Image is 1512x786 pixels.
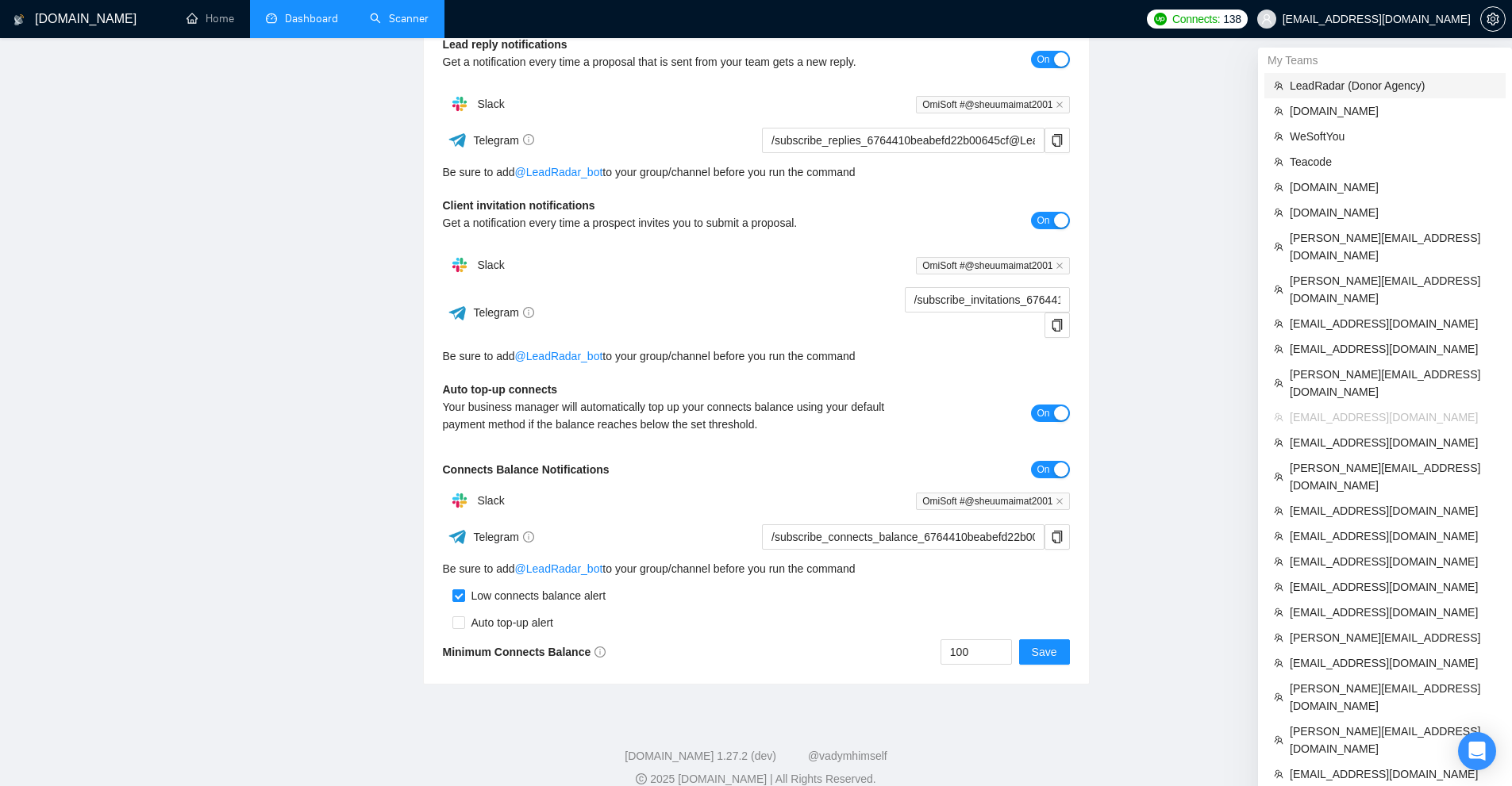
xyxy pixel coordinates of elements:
[1290,765,1496,783] span: [EMAIL_ADDRESS][DOMAIN_NAME]
[1290,229,1496,264] span: [PERSON_NAME][EMAIL_ADDRESS][DOMAIN_NAME]
[473,531,534,543] span: Telegram
[1481,13,1505,25] span: setting
[1037,461,1049,478] span: On
[1274,472,1283,481] span: team
[473,134,534,147] span: Telegram
[477,259,504,271] span: Slack
[1290,578,1496,596] span: [EMAIL_ADDRESS][DOMAIN_NAME]
[13,7,25,33] img: logo
[1290,153,1496,171] span: Teacode
[465,587,606,604] div: Low connects balance alert
[1274,344,1283,354] span: team
[1274,132,1283,141] span: team
[1274,608,1283,617] span: team
[443,53,914,71] div: Get a notification every time a proposal that is sent from your team gets a new reply.
[477,98,504,110] span: Slack
[1290,102,1496,120] span: [DOMAIN_NAME]
[1274,182,1283,192] span: team
[370,12,429,25] a: searchScanner
[1290,527,1496,545] span: [EMAIL_ADDRESS][DOMAIN_NAME]
[1223,10,1241,28] span: 138
[443,214,914,232] div: Get a notification every time a prospect invites you to submit a proposal.
[1045,319,1069,332] span: copy
[1274,106,1283,116] span: team
[1274,633,1283,642] span: team
[1290,604,1496,621] span: [EMAIL_ADDRESS][DOMAIN_NAME]
[1290,408,1496,426] span: [EMAIL_ADDRESS][DOMAIN_NAME]
[1290,77,1496,94] span: LeadRadar (Donor Agency)
[1037,51,1049,68] span: On
[1274,438,1283,447] span: team
[515,163,603,181] a: @LeadRadar_bot
[1045,312,1070,338] button: copy
[1290,340,1496,358] span: [EMAIL_ADDRESS][DOMAIN_NAME]
[1056,497,1064,505] span: close
[1274,208,1283,217] span: team
[1274,319,1283,328] span: team
[916,493,1069,510] span: OmiSoft #@sheuumaimat2001
[1480,6,1506,32] button: setting
[1290,204,1496,221] span: [DOMAIN_NAME]
[1274,769,1283,779] span: team
[1261,13,1272,25] span: user
[1274,506,1283,516] span: team
[1274,735,1283,745] span: team
[1274,378,1283,388] span: team
[443,199,595,212] b: Client invitation notifications
[448,527,467,546] img: ww3wtPAAAAAElFTkSuQmCC
[1274,157,1283,167] span: team
[523,531,534,543] span: info-circle
[1290,553,1496,570] span: [EMAIL_ADDRESS][DOMAIN_NAME]
[444,485,475,516] img: hpQkSZIkSZIkSZIkSZIkSZIkSZIkSZIkSZIkSZIkSZIkSZIkSZIkSZIkSZIkSZIkSZIkSZIkSZIkSZIkSZIkSZIkSZIkSZIkS...
[444,88,475,120] img: hpQkSZIkSZIkSZIkSZIkSZIkSZIkSZIkSZIkSZIkSZIkSZIkSZIkSZIkSZIkSZIkSZIkSZIkSZIkSZIkSZIkSZIkSZIkSZIkS...
[1037,212,1049,229] span: On
[1172,10,1220,28] span: Connects:
[1290,680,1496,715] span: [PERSON_NAME][EMAIL_ADDRESS][DOMAIN_NAME]
[1274,412,1283,422] span: team
[477,494,504,507] span: Slack
[594,646,606,658] span: info-circle
[1274,582,1283,592] span: team
[1045,524,1070,550] button: copy
[808,750,887,762] a: @vadymhimself
[1274,658,1283,668] span: team
[636,773,647,784] span: copyright
[1154,13,1167,25] img: upwork-logo.png
[1274,81,1283,90] span: team
[1019,639,1070,665] button: Save
[266,12,338,25] a: dashboardDashboard
[444,249,475,281] img: hpQkSZIkSZIkSZIkSZIkSZIkSZIkSZIkSZIkSZIkSZIkSZIkSZIkSZIkSZIkSZIkSZIkSZIkSZIkSZIkSZIkSZIkSZIkSZIkS...
[515,560,603,577] a: @LeadRadar_bot
[1290,315,1496,332] span: [EMAIL_ADDRESS][DOMAIN_NAME]
[443,347,1070,365] div: Be sure to add to your group/channel before you run the command
[1045,134,1069,147] span: copy
[1056,262,1064,270] span: close
[1290,629,1496,646] span: [PERSON_NAME][EMAIL_ADDRESS]
[1290,654,1496,672] span: [EMAIL_ADDRESS][DOMAIN_NAME]
[443,383,558,396] b: Auto top-up connects
[187,12,234,25] a: homeHome
[1274,557,1283,566] span: team
[443,560,1070,577] div: Be sure to add to your group/channel before you run the command
[1480,13,1506,25] a: setting
[1290,272,1496,307] span: [PERSON_NAME][EMAIL_ADDRESS][DOMAIN_NAME]
[1045,128,1070,153] button: copy
[448,130,467,150] img: ww3wtPAAAAAElFTkSuQmCC
[1290,723,1496,757] span: [PERSON_NAME][EMAIL_ADDRESS][DOMAIN_NAME]
[1032,643,1057,661] span: Save
[473,306,534,319] span: Telegram
[1290,178,1496,196] span: [DOMAIN_NAME]
[1274,242,1283,251] span: team
[1290,434,1496,451] span: [EMAIL_ADDRESS][DOMAIN_NAME]
[1274,285,1283,294] span: team
[515,347,603,365] a: @LeadRadar_bot
[1045,531,1069,543] span: copy
[1258,48,1512,73] div: My Teams
[1274,692,1283,702] span: team
[1290,128,1496,145] span: WeSoftYou
[1290,502,1496,520] span: [EMAIL_ADDRESS][DOMAIN_NAME]
[443,463,610,476] b: Connects Balance Notifications
[1037,405,1049,422] span: On
[625,750,776,762] a: [DOMAIN_NAME] 1.27.2 (dev)
[1274,531,1283,541] span: team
